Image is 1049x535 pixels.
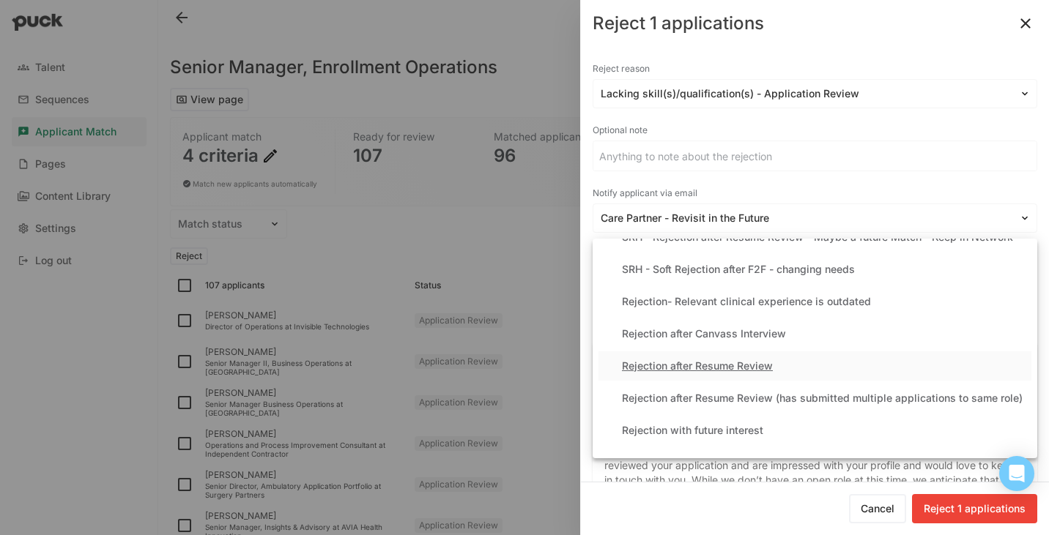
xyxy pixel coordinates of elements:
[849,494,906,523] button: Cancel
[622,457,719,469] div: Role has been filled
[622,424,763,437] div: Rejection with future interest
[999,456,1034,491] div: Open Intercom Messenger
[593,59,1037,79] div: Reject reason
[593,183,1037,203] div: Notify applicant via email
[622,296,871,308] div: Rejection- Relevant clinical experience is outdated
[593,15,764,32] div: Reject 1 applications
[912,494,1037,523] button: Reject 1 applications
[622,392,1023,405] div: Rejection after Resume Review (has submitted multiple applications to same role)
[622,360,773,373] div: Rejection after Resume Review
[593,120,1037,141] div: Optional note
[622,328,786,340] div: Rejection after Canvass Interview
[622,263,855,276] div: SRH - Soft Rejection after F2F - changing needs
[593,141,1037,171] input: Anything to note about the rejection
